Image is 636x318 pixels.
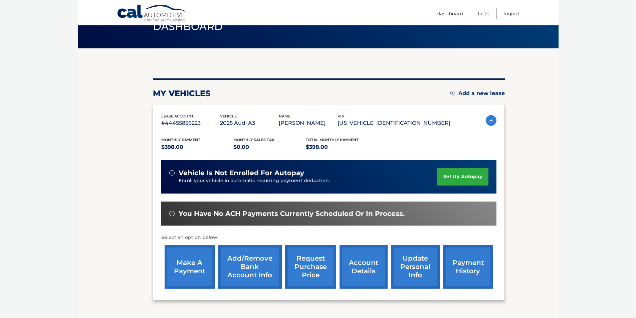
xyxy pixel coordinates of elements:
[218,245,282,289] a: Add/Remove bank account info
[338,114,345,118] span: vin
[179,210,405,218] span: You have no ACH payments currently scheduled or in process.
[486,115,496,126] img: accordion-active.svg
[117,4,187,24] a: Cal Automotive
[443,245,493,289] a: payment history
[161,137,200,142] span: Monthly Payment
[233,142,306,152] p: $0.00
[153,88,211,98] h2: my vehicles
[165,245,215,289] a: make a payment
[161,234,496,242] p: Select an option below:
[233,137,274,142] span: Monthly sales Tax
[391,245,440,289] a: update personal info
[153,20,223,33] span: Dashboard
[279,118,338,128] p: [PERSON_NAME]
[161,114,194,118] span: lease account
[179,177,438,185] p: Enroll your vehicle in automatic recurring payment deduction.
[450,91,455,95] img: add.svg
[169,211,175,216] img: alert-white.svg
[161,142,234,152] p: $398.00
[169,170,175,176] img: alert-white.svg
[220,114,237,118] span: vehicle
[338,118,450,128] p: [US_VEHICLE_IDENTIFICATION_NUMBER]
[450,90,505,97] a: Add a new lease
[279,114,290,118] span: name
[503,8,519,19] a: Logout
[306,137,359,142] span: Total Monthly Payment
[285,245,336,289] a: request purchase price
[306,142,378,152] p: $398.00
[437,168,488,186] a: set up autopay
[478,8,489,19] a: FAQ's
[179,169,304,177] span: vehicle is not enrolled for autopay
[161,118,220,128] p: #44455856223
[340,245,388,289] a: account details
[220,118,279,128] p: 2025 Audi A3
[437,8,463,19] a: Dashboard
